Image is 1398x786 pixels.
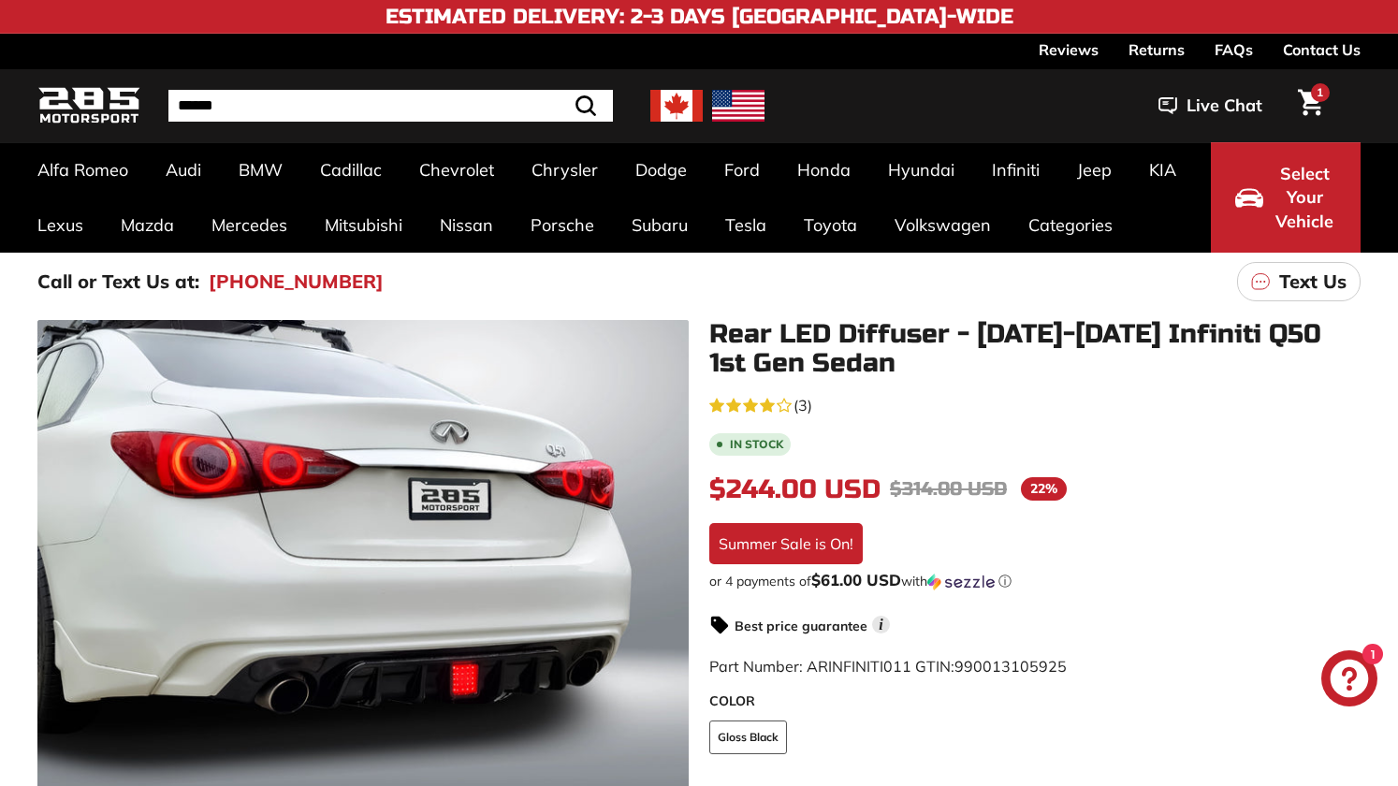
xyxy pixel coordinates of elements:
[709,657,1067,676] span: Part Number: ARINFINITI011 GTIN:
[209,268,384,296] a: [PHONE_NUMBER]
[706,142,779,197] a: Ford
[19,142,147,197] a: Alfa Romeo
[1130,142,1195,197] a: KIA
[1317,85,1323,99] span: 1
[37,84,140,128] img: Logo_285_Motorsport_areodynamics_components
[613,197,706,253] a: Subaru
[1010,197,1131,253] a: Categories
[1129,34,1185,65] a: Returns
[512,197,613,253] a: Porsche
[386,6,1013,28] h4: Estimated Delivery: 2-3 Days [GEOGRAPHIC_DATA]-Wide
[869,142,973,197] a: Hyundai
[706,197,785,253] a: Tesla
[794,394,812,416] span: (3)
[709,691,1361,711] label: COLOR
[872,616,890,633] span: i
[785,197,876,253] a: Toyota
[1237,262,1361,301] a: Text Us
[421,197,512,253] a: Nissan
[19,197,102,253] a: Lexus
[1279,268,1347,296] p: Text Us
[1211,142,1361,253] button: Select Your Vehicle
[709,572,1361,590] div: or 4 payments of$61.00 USDwithSezzle Click to learn more about Sezzle
[193,197,306,253] a: Mercedes
[1215,34,1253,65] a: FAQs
[927,574,995,590] img: Sezzle
[37,268,199,296] p: Call or Text Us at:
[102,197,193,253] a: Mazda
[147,142,220,197] a: Audi
[709,320,1361,378] h1: Rear LED Diffuser - [DATE]-[DATE] Infiniti Q50 1st Gen Sedan
[709,523,863,564] div: Summer Sale is On!
[513,142,617,197] a: Chrysler
[301,142,400,197] a: Cadillac
[735,618,867,634] strong: Best price guarantee
[1273,162,1336,234] span: Select Your Vehicle
[168,90,613,122] input: Search
[876,197,1010,253] a: Volkswagen
[811,570,901,589] span: $61.00 USD
[1283,34,1361,65] a: Contact Us
[1187,94,1262,118] span: Live Chat
[1039,34,1099,65] a: Reviews
[730,439,783,450] b: In stock
[220,142,301,197] a: BMW
[954,657,1067,676] span: 990013105925
[617,142,706,197] a: Dodge
[1058,142,1130,197] a: Jeep
[709,473,881,505] span: $244.00 USD
[1134,82,1287,129] button: Live Chat
[1287,74,1334,138] a: Cart
[306,197,421,253] a: Mitsubishi
[890,477,1007,501] span: $314.00 USD
[779,142,869,197] a: Honda
[709,572,1361,590] div: or 4 payments of with
[973,142,1058,197] a: Infiniti
[400,142,513,197] a: Chevrolet
[1316,650,1383,711] inbox-online-store-chat: Shopify online store chat
[1021,477,1067,501] span: 22%
[709,392,1361,416] a: 3.7 rating (3 votes)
